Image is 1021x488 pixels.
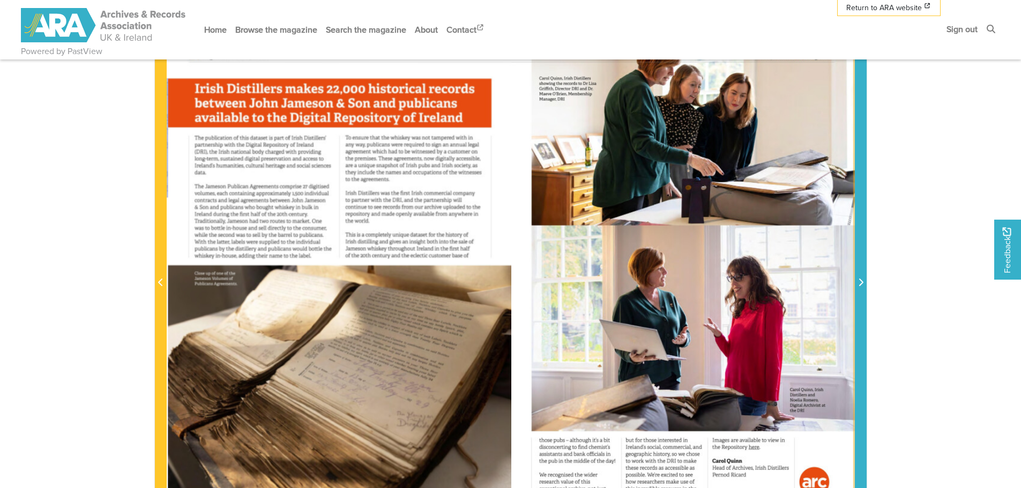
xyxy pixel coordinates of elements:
a: Browse the magazine [231,16,322,44]
a: Contact [442,16,489,44]
a: Sign out [942,15,982,43]
a: ARA - ARC Magazine | Powered by PastView logo [21,2,187,49]
a: About [411,16,442,44]
span: Feedback [1001,227,1013,273]
img: ARA - ARC Magazine | Powered by PastView [21,8,187,42]
a: Home [200,16,231,44]
a: Powered by PastView [21,45,102,58]
span: Return to ARA website [846,2,922,13]
a: Search the magazine [322,16,411,44]
a: Would you like to provide feedback? [994,220,1021,280]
